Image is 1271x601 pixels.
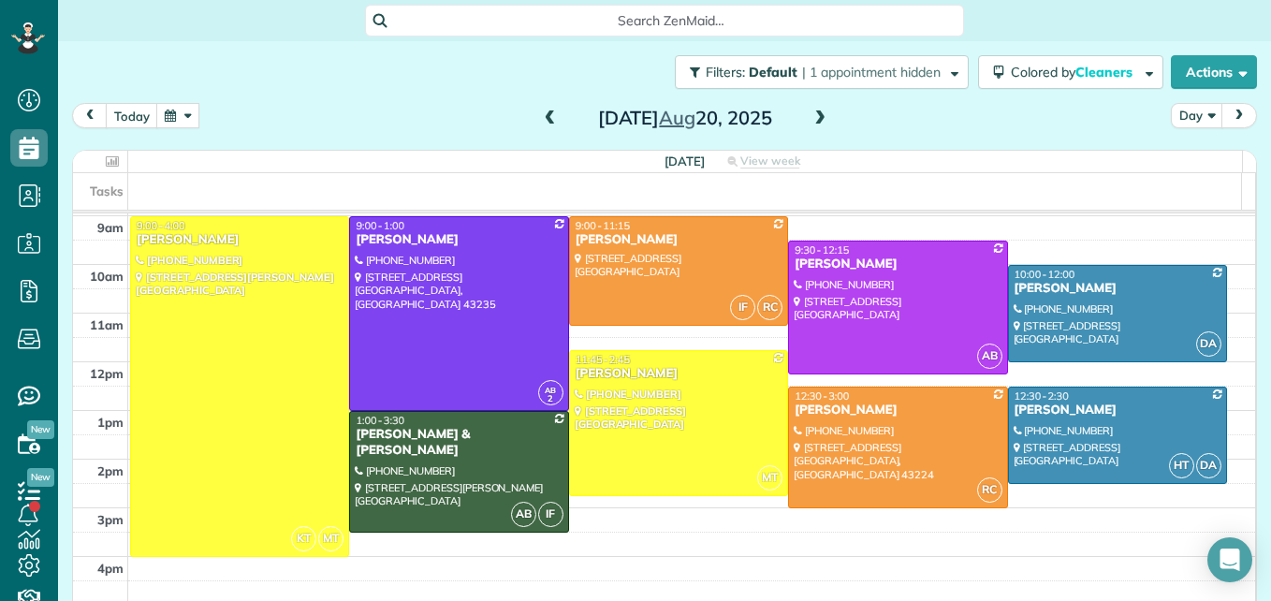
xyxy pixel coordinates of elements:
button: today [106,103,158,128]
button: Colored byCleaners [978,55,1163,89]
a: Filters: Default | 1 appointment hidden [665,55,969,89]
div: [PERSON_NAME] [575,232,782,248]
div: [PERSON_NAME] [1014,281,1221,297]
span: IF [538,502,563,527]
span: 10am [90,269,124,284]
span: New [27,420,54,439]
div: [PERSON_NAME] & [PERSON_NAME] [355,427,562,459]
h2: [DATE] 20, 2025 [568,108,802,128]
span: 3pm [97,512,124,527]
span: 9:30 - 12:15 [795,243,849,257]
span: 11:45 - 2:45 [576,353,630,366]
span: 2pm [97,463,124,478]
span: 10:00 - 12:00 [1015,268,1075,281]
span: 12:30 - 2:30 [1015,389,1069,403]
button: Actions [1171,55,1257,89]
div: [PERSON_NAME] [136,232,343,248]
span: DA [1196,331,1221,357]
div: [PERSON_NAME] [794,403,1001,418]
button: Day [1171,103,1223,128]
span: New [27,468,54,487]
span: Colored by [1011,64,1139,81]
span: AB [545,385,556,395]
div: [PERSON_NAME] [1014,403,1221,418]
small: 2 [539,390,562,408]
span: MT [318,526,343,551]
button: next [1221,103,1257,128]
span: Aug [659,106,695,129]
span: Cleaners [1075,64,1135,81]
span: View week [740,154,800,169]
span: 12:30 - 3:00 [795,389,849,403]
span: Filters: [706,64,745,81]
span: IF [730,295,755,320]
div: Open Intercom Messenger [1207,537,1252,582]
span: 4pm [97,561,124,576]
span: 1pm [97,415,124,430]
span: AB [511,502,536,527]
span: Tasks [90,183,124,198]
span: 9:00 - 11:15 [576,219,630,232]
span: RC [757,295,782,320]
div: [PERSON_NAME] [355,232,562,248]
div: [PERSON_NAME] [575,366,782,382]
span: | 1 appointment hidden [802,64,941,81]
span: DA [1196,453,1221,478]
div: [PERSON_NAME] [794,257,1001,272]
span: Default [749,64,798,81]
button: prev [72,103,108,128]
span: RC [977,477,1002,503]
span: HT [1169,453,1194,478]
span: 9:00 - 1:00 [356,219,404,232]
span: 12pm [90,366,124,381]
span: KT [291,526,316,551]
span: MT [757,465,782,491]
button: Filters: Default | 1 appointment hidden [675,55,969,89]
span: AB [977,344,1002,369]
span: 1:00 - 3:30 [356,414,404,427]
span: 9:00 - 4:00 [137,219,185,232]
span: 11am [90,317,124,332]
span: [DATE] [665,154,705,169]
span: 9am [97,220,124,235]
